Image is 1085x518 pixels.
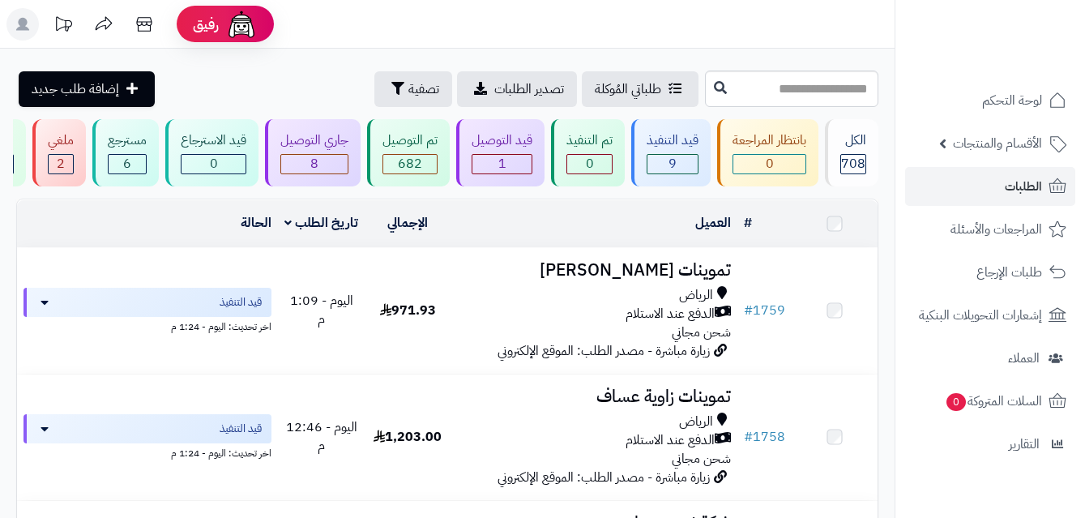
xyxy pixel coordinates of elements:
h3: تموينات زاوية عساف [457,387,731,406]
button: تصفية [374,71,452,107]
span: 0 [766,154,774,173]
a: # [744,213,752,233]
span: إضافة طلب جديد [32,79,119,99]
span: تصدير الطلبات [494,79,564,99]
a: تم التوصيل 682 [364,119,453,186]
span: 2 [57,154,65,173]
div: اخر تحديث: اليوم - 1:24 م [23,317,271,334]
div: اخر تحديث: اليوم - 1:24 م [23,443,271,460]
span: اليوم - 12:46 م [286,417,357,456]
a: العميل [695,213,731,233]
span: قيد التنفيذ [220,294,262,310]
span: رفيق [193,15,219,34]
a: تصدير الطلبات [457,71,577,107]
a: لوحة التحكم [905,81,1075,120]
div: 682 [383,155,437,173]
div: 8 [281,155,348,173]
span: 9 [669,154,677,173]
div: 6 [109,155,146,173]
span: الرياض [679,286,713,305]
span: الدفع عند الاستلام [626,305,715,323]
img: logo-2.png [975,45,1070,79]
span: 0 [946,393,966,411]
span: العملاء [1008,347,1040,370]
div: تم التوصيل [382,131,438,150]
span: 6 [123,154,131,173]
span: 971.93 [380,301,436,320]
span: 708 [841,154,865,173]
span: الرياض [679,413,713,431]
a: ملغي 2 [29,119,89,186]
span: 1 [498,154,506,173]
a: الطلبات [905,167,1075,206]
a: العملاء [905,339,1075,378]
div: قيد التوصيل [472,131,532,150]
a: قيد التوصيل 1 [453,119,548,186]
span: # [744,301,753,320]
a: #1759 [744,301,785,320]
div: 0 [182,155,246,173]
span: زيارة مباشرة - مصدر الطلب: الموقع الإلكتروني [498,468,710,487]
a: تاريخ الطلب [284,213,358,233]
div: الكل [840,131,866,150]
div: جاري التوصيل [280,131,348,150]
span: 0 [210,154,218,173]
a: طلباتي المُوكلة [582,71,698,107]
div: ملغي [48,131,74,150]
span: لوحة التحكم [982,89,1042,112]
span: الأقسام والمنتجات [953,132,1042,155]
span: الطلبات [1005,175,1042,198]
span: شحن مجاني [672,449,731,469]
span: اليوم - 1:09 م [290,291,353,329]
div: 9 [647,155,698,173]
a: طلبات الإرجاع [905,253,1075,292]
span: الدفع عند الاستلام [626,431,715,450]
a: المراجعات والأسئلة [905,210,1075,249]
span: طلباتي المُوكلة [595,79,661,99]
span: قيد التنفيذ [220,421,262,437]
a: جاري التوصيل 8 [262,119,364,186]
span: التقارير [1009,433,1040,456]
div: 0 [567,155,612,173]
a: إشعارات التحويلات البنكية [905,296,1075,335]
a: قيد التنفيذ 9 [628,119,714,186]
span: إشعارات التحويلات البنكية [919,304,1042,327]
a: الإجمالي [387,213,428,233]
a: مسترجع 6 [89,119,162,186]
span: السلات المتروكة [945,390,1042,413]
a: إضافة طلب جديد [19,71,155,107]
a: تم التنفيذ 0 [548,119,628,186]
span: زيارة مباشرة - مصدر الطلب: الموقع الإلكتروني [498,341,710,361]
div: قيد التنفيذ [647,131,698,150]
div: تم التنفيذ [566,131,613,150]
span: 0 [586,154,594,173]
a: الكل708 [822,119,882,186]
span: # [744,427,753,447]
a: الحالة [241,213,271,233]
div: مسترجع [108,131,147,150]
a: التقارير [905,425,1075,464]
span: 682 [398,154,422,173]
span: شحن مجاني [672,323,731,342]
div: 0 [733,155,805,173]
a: بانتظار المراجعة 0 [714,119,822,186]
div: بانتظار المراجعة [733,131,806,150]
div: قيد الاسترجاع [181,131,246,150]
img: ai-face.png [225,8,258,41]
a: #1758 [744,427,785,447]
span: المراجعات والأسئلة [950,218,1042,241]
div: 2 [49,155,73,173]
a: تحديثات المنصة [43,8,83,45]
div: 1 [472,155,532,173]
span: 1,203.00 [374,427,442,447]
span: تصفية [408,79,439,99]
a: قيد الاسترجاع 0 [162,119,262,186]
span: 8 [310,154,318,173]
a: السلات المتروكة0 [905,382,1075,421]
span: طلبات الإرجاع [976,261,1042,284]
h3: تموينات [PERSON_NAME] [457,261,731,280]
